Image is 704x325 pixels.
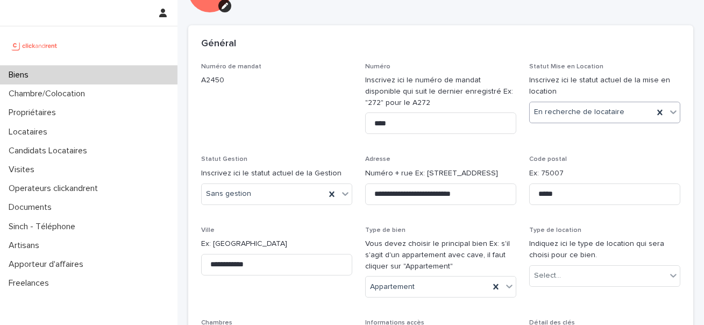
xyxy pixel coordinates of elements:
[365,227,406,234] span: Type de bien
[201,63,261,70] span: Numéro de mandat
[206,188,251,200] span: Sans gestion
[201,38,236,50] h2: Général
[365,63,390,70] span: Numéro
[4,183,106,194] p: Operateurs clickandrent
[529,75,680,97] p: Inscrivez ici le statut actuel de la mise en location
[534,270,561,281] div: Select...
[365,75,516,108] p: Inscrivez ici le numéro de mandat disponible qui suit le dernier enregistré Ex: "272" pour le A272
[365,168,516,179] p: Numéro + rue Ex: [STREET_ADDRESS]
[529,168,680,179] p: Ex: 75007
[4,165,43,175] p: Visites
[365,156,390,162] span: Adresse
[4,89,94,99] p: Chambre/Colocation
[201,238,352,250] p: Ex: [GEOGRAPHIC_DATA]
[534,107,624,118] span: En recherche de locataire
[9,35,61,56] img: UCB0brd3T0yccxBKYDjQ
[4,146,96,156] p: Candidats Locataires
[529,63,603,70] span: Statut Mise en Location
[201,227,215,234] span: Ville
[529,238,680,261] p: Indiquez ici le type de location qui sera choisi pour ce bien.
[529,227,581,234] span: Type de location
[4,222,84,232] p: Sinch - Téléphone
[201,75,352,86] p: A2450
[201,156,247,162] span: Statut Gestion
[370,281,415,293] span: Appartement
[4,70,37,80] p: Biens
[4,278,58,288] p: Freelances
[4,127,56,137] p: Locataires
[201,168,352,179] p: Inscrivez ici le statut actuel de la Gestion
[365,238,516,272] p: Vous devez choisir le principal bien Ex: s'il s'agit d'un appartement avec cave, il faut cliquer ...
[4,241,48,251] p: Artisans
[4,202,60,213] p: Documents
[529,156,567,162] span: Code postal
[4,108,65,118] p: Propriétaires
[4,259,92,270] p: Apporteur d'affaires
